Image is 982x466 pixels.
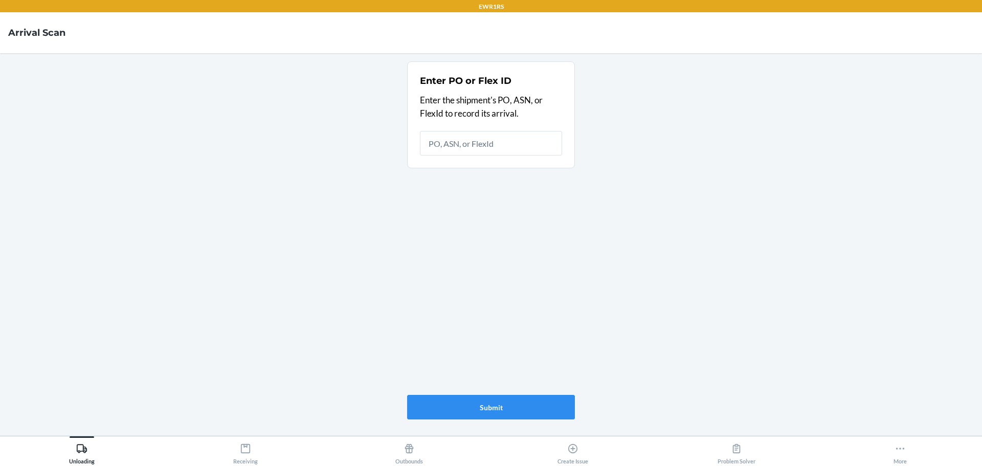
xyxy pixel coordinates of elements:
button: Receiving [164,436,327,464]
button: Outbounds [327,436,491,464]
button: Submit [407,395,575,419]
div: Receiving [233,439,258,464]
input: PO, ASN, or FlexId [420,131,562,156]
button: Create Issue [491,436,655,464]
div: Unloading [69,439,95,464]
h2: Enter PO or Flex ID [420,74,511,87]
button: More [818,436,982,464]
button: Problem Solver [655,436,818,464]
p: Enter the shipment's PO, ASN, or FlexId to record its arrival. [420,94,562,120]
h4: Arrival Scan [8,26,65,39]
p: EWR1RS [479,2,504,11]
div: More [894,439,907,464]
div: Outbounds [395,439,423,464]
div: Create Issue [557,439,588,464]
div: Problem Solver [718,439,755,464]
